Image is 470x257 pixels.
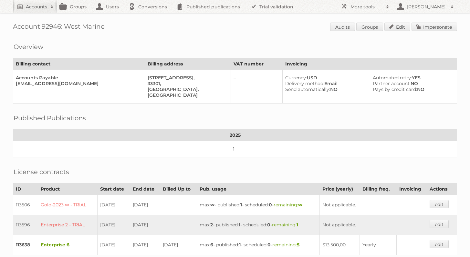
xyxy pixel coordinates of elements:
[285,86,330,92] span: Send automatically:
[97,183,130,195] th: Start date
[13,23,457,32] h1: Account 92946: West Marine
[16,75,140,81] div: Accounts Payable
[350,4,383,10] h2: More tools
[97,195,130,215] td: [DATE]
[427,183,457,195] th: Actions
[160,183,197,195] th: Billed Up to
[269,202,272,208] strong: 0
[373,86,417,92] span: Pays by credit card:
[320,235,360,255] td: $13.500,00
[13,141,457,157] td: 1
[197,215,319,235] td: max: - published: - scheduled: -
[412,23,457,31] a: Impersonate
[396,183,427,195] th: Invoicing
[13,58,145,70] th: Billing contact
[320,195,427,215] td: Not applicable.
[14,113,86,123] h2: Published Publications
[14,167,69,177] h2: License contracts
[282,58,457,70] th: Invoicing
[13,235,38,255] td: 113638
[145,58,231,70] th: Billing address
[210,222,213,228] strong: 2
[405,4,447,10] h2: [PERSON_NAME]
[274,202,302,208] span: remaining:
[148,92,225,98] div: [GEOGRAPHIC_DATA]
[373,75,452,81] div: YES
[14,42,43,52] h2: Overview
[384,23,410,31] a: Edit
[130,183,160,195] th: End date
[297,222,298,228] strong: 1
[360,235,396,255] td: Yearly
[148,86,225,92] div: [GEOGRAPHIC_DATA],
[210,242,213,248] strong: 6
[38,183,97,195] th: Product
[148,75,225,81] div: [STREET_ADDRESS],
[13,215,38,235] td: 113596
[373,75,412,81] span: Automated retry:
[430,240,449,248] a: edit
[320,215,427,235] td: Not applicable.
[272,222,298,228] span: remaining:
[430,220,449,228] a: edit
[16,81,140,86] div: [EMAIL_ADDRESS][DOMAIN_NAME]
[373,81,411,86] span: Partner account:
[285,75,307,81] span: Currency:
[38,215,97,235] td: Enterprise 2 - TRIAL
[231,58,282,70] th: VAT number
[231,70,282,104] td: –
[330,23,355,31] a: Audits
[210,202,214,208] strong: ∞
[130,195,160,215] td: [DATE]
[239,242,241,248] strong: 1
[285,81,324,86] span: Delivery method:
[38,235,97,255] td: Enterprise 6
[197,195,319,215] td: max: - published: - scheduled: -
[197,183,319,195] th: Pub. usage
[13,130,457,141] th: 2025
[360,183,396,195] th: Billing freq.
[430,200,449,208] a: edit
[130,215,160,235] td: [DATE]
[130,235,160,255] td: [DATE]
[373,86,452,92] div: NO
[356,23,383,31] a: Groups
[13,183,38,195] th: ID
[320,183,360,195] th: Price (yearly)
[13,195,38,215] td: 113506
[285,86,365,92] div: NO
[97,215,130,235] td: [DATE]
[38,195,97,215] td: Gold-2023 ∞ - TRIAL
[267,222,270,228] strong: 0
[285,75,365,81] div: USD
[197,235,319,255] td: max: - published: - scheduled: -
[240,202,242,208] strong: 1
[26,4,47,10] h2: Accounts
[239,222,240,228] strong: 1
[285,81,365,86] div: Email
[297,242,299,248] strong: 5
[160,235,197,255] td: [DATE]
[148,81,225,86] div: 33301,
[267,242,271,248] strong: 0
[97,235,130,255] td: [DATE]
[373,81,452,86] div: NO
[272,242,299,248] span: remaining:
[298,202,302,208] strong: ∞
